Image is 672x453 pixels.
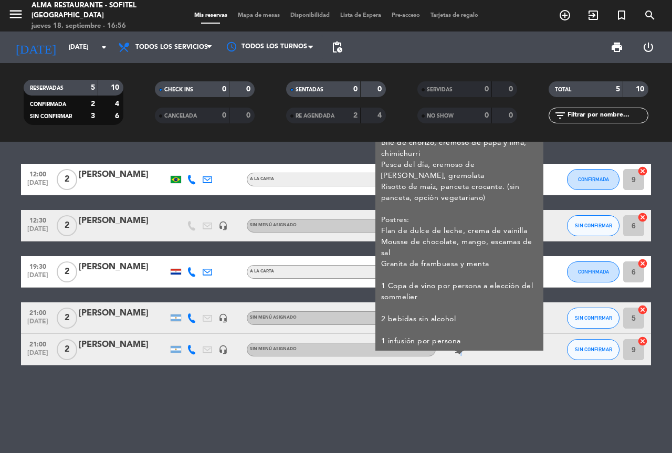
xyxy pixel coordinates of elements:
[25,214,51,226] span: 12:30
[554,109,566,122] i: filter_list
[578,176,609,182] span: CONFIRMADA
[25,272,51,284] span: [DATE]
[8,36,64,59] i: [DATE]
[222,86,226,93] strong: 0
[250,223,297,227] span: Sin menú asignado
[559,9,571,22] i: add_circle_outline
[331,41,343,54] span: pending_actions
[485,112,489,119] strong: 0
[250,347,297,351] span: Sin menú asignado
[25,180,51,192] span: [DATE]
[218,345,228,354] i: headset_mic
[79,338,168,352] div: [PERSON_NAME]
[189,13,233,18] span: Mis reservas
[637,258,648,269] i: cancel
[377,112,384,119] strong: 4
[222,112,226,119] strong: 0
[567,339,619,360] button: SIN CONFIRMAR
[8,6,24,22] i: menu
[30,102,66,107] span: CONFIRMADA
[644,9,656,22] i: search
[31,1,160,21] div: Alma restaurante - Sofitel [GEOGRAPHIC_DATA]
[25,350,51,362] span: [DATE]
[567,308,619,329] button: SIN CONFIRMAR
[30,86,64,91] span: RESERVADAS
[616,86,620,93] strong: 5
[637,212,648,223] i: cancel
[425,13,484,18] span: Tarjetas de regalo
[115,100,121,108] strong: 4
[91,84,95,91] strong: 5
[637,304,648,315] i: cancel
[555,87,571,92] span: TOTAL
[567,169,619,190] button: CONFIRMADA
[633,31,664,63] div: LOG OUT
[285,13,335,18] span: Disponibilidad
[335,13,386,18] span: Lista de Espera
[567,215,619,236] button: SIN CONFIRMAR
[57,339,77,360] span: 2
[575,346,612,352] span: SIN CONFIRMAR
[98,41,110,54] i: arrow_drop_down
[8,6,24,26] button: menu
[485,86,489,93] strong: 0
[353,86,358,93] strong: 0
[611,41,623,54] span: print
[218,221,228,230] i: headset_mic
[642,41,655,54] i: power_settings_new
[25,260,51,272] span: 19:30
[25,318,51,330] span: [DATE]
[250,177,274,181] span: A LA CARTA
[79,307,168,320] div: [PERSON_NAME]
[578,269,609,275] span: CONFIRMADA
[25,306,51,318] span: 21:00
[25,167,51,180] span: 12:00
[250,315,297,320] span: Sin menú asignado
[427,87,453,92] span: SERVIDAS
[79,260,168,274] div: [PERSON_NAME]
[57,215,77,236] span: 2
[637,166,648,176] i: cancel
[30,114,72,119] span: SIN CONFIRMAR
[587,9,600,22] i: exit_to_app
[250,269,274,273] span: A LA CARTA
[91,100,95,108] strong: 2
[296,113,334,119] span: RE AGENDADA
[115,112,121,120] strong: 6
[218,313,228,323] i: headset_mic
[509,86,515,93] strong: 0
[566,110,648,121] input: Filtrar por nombre...
[25,226,51,238] span: [DATE]
[246,112,253,119] strong: 0
[57,169,77,190] span: 2
[164,87,193,92] span: CHECK INS
[164,113,197,119] span: CANCELADA
[636,86,646,93] strong: 10
[135,44,208,51] span: Todos los servicios
[233,13,285,18] span: Mapa de mesas
[637,336,648,346] i: cancel
[353,112,358,119] strong: 2
[57,308,77,329] span: 2
[509,112,515,119] strong: 0
[25,338,51,350] span: 21:00
[427,113,454,119] span: NO SHOW
[111,84,121,91] strong: 10
[386,13,425,18] span: Pre-acceso
[615,9,628,22] i: turned_in_not
[91,112,95,120] strong: 3
[246,86,253,93] strong: 0
[79,214,168,228] div: [PERSON_NAME]
[575,315,612,321] span: SIN CONFIRMAR
[377,86,384,93] strong: 0
[567,261,619,282] button: CONFIRMADA
[57,261,77,282] span: 2
[79,168,168,182] div: [PERSON_NAME]
[31,21,160,31] div: jueves 18. septiembre - 16:56
[575,223,612,228] span: SIN CONFIRMAR
[296,87,323,92] span: SENTADAS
